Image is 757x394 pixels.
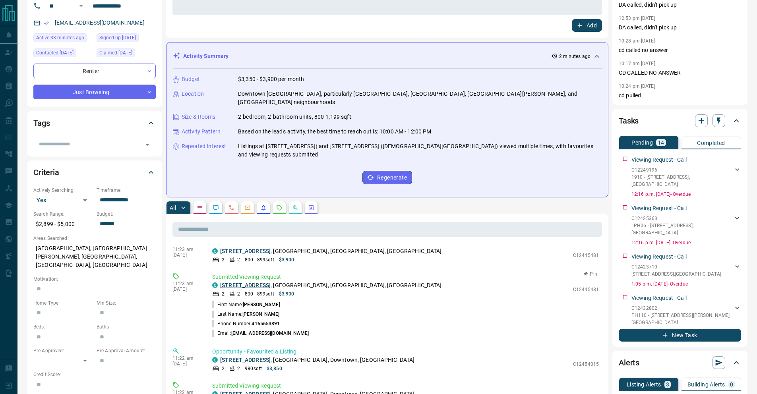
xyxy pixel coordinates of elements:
[33,211,93,218] p: Search Range:
[212,330,309,337] p: Email:
[212,357,218,363] div: condos.ca
[33,64,156,78] div: Renter
[619,1,741,9] p: DA called, didn't pick up
[97,33,156,44] div: Sun Sep 28 2025
[631,165,741,189] div: C122491961910 - [STREET_ADDRESS],[GEOGRAPHIC_DATA]
[182,113,216,121] p: Size & Rooms
[36,49,74,57] span: Contacted [DATE]
[33,166,59,179] h2: Criteria
[172,355,200,361] p: 11:22 am
[619,91,741,100] p: cd pulled
[222,290,225,297] p: 2
[238,142,602,159] p: Listings at [STREET_ADDRESS]) and [STREET_ADDRESS] ([DEMOGRAPHIC_DATA][GEOGRAPHIC_DATA]) viewed m...
[631,140,653,145] p: Pending
[33,114,156,133] div: Tags
[697,140,725,146] p: Completed
[33,117,50,129] h2: Tags
[220,282,271,288] a: [STREET_ADDRESS]
[242,311,279,317] span: [PERSON_NAME]
[212,248,218,254] div: condos.ca
[579,270,602,278] button: Pin
[220,357,271,363] a: [STREET_ADDRESS]
[631,239,741,246] p: 12:16 p.m. [DATE] - Overdue
[619,15,655,21] p: 12:53 pm [DATE]
[631,280,741,288] p: 1:05 p.m. [DATE] - Overdue
[33,33,93,44] div: Mon Oct 13 2025
[33,48,93,60] div: Sun Oct 05 2025
[631,166,733,174] p: C12249196
[238,90,602,106] p: Downtown [GEOGRAPHIC_DATA], particularly [GEOGRAPHIC_DATA], [GEOGRAPHIC_DATA], [GEOGRAPHIC_DATA][...
[212,320,280,327] p: Phone Number:
[172,247,200,252] p: 11:23 am
[182,142,226,151] p: Repeated Interest
[142,139,153,150] button: Open
[182,75,200,83] p: Budget
[99,34,136,42] span: Signed up [DATE]
[182,127,221,136] p: Activity Pattern
[238,127,432,136] p: Based on the lead's activity, the best time to reach out is: 10:00 AM - 12:00 PM
[97,323,156,330] p: Baths:
[573,286,599,293] p: C12445481
[97,347,156,354] p: Pre-Approval Amount:
[243,302,280,307] span: [PERSON_NAME]
[559,53,590,60] p: 2 minutes ago
[631,270,721,278] p: [STREET_ADDRESS] , [GEOGRAPHIC_DATA]
[619,353,741,372] div: Alerts
[619,329,741,342] button: New Task
[212,282,218,288] div: condos.ca
[33,323,93,330] p: Beds:
[231,330,309,336] span: [EMAIL_ADDRESS][DOMAIN_NAME]
[228,205,235,211] svg: Calls
[238,75,304,83] p: $3,350 - $3,900 per month
[197,205,203,211] svg: Notes
[619,61,655,66] p: 10:17 am [DATE]
[245,365,262,372] p: 980 sqft
[222,256,225,263] p: 2
[619,46,741,54] p: cd called no answer
[76,1,86,11] button: Open
[237,365,240,372] p: 2
[631,305,733,312] p: C12432802
[244,205,251,211] svg: Emails
[631,215,733,222] p: C12425363
[237,290,240,297] p: 2
[33,163,156,182] div: Criteria
[213,205,219,211] svg: Lead Browsing Activity
[97,211,156,218] p: Budget:
[292,205,298,211] svg: Opportunities
[666,382,669,387] p: 3
[573,361,599,368] p: C12454015
[172,281,200,286] p: 11:23 am
[631,222,733,236] p: LPH06 - [STREET_ADDRESS] , [GEOGRAPHIC_DATA]
[619,69,741,77] p: CD CALLED NO ANSWER
[279,290,294,297] p: $3,900
[245,290,274,297] p: 800 - 899 sqft
[220,356,414,364] p: , [GEOGRAPHIC_DATA], Downtown, [GEOGRAPHIC_DATA]
[36,34,84,42] span: Active 33 minutes ago
[619,38,655,44] p: 10:28 am [DATE]
[220,281,442,290] p: , [GEOGRAPHIC_DATA], [GEOGRAPHIC_DATA], [GEOGRAPHIC_DATA]
[97,299,156,307] p: Min Size:
[99,49,132,57] span: Claimed [DATE]
[173,49,602,64] div: Activity Summary2 minutes ago
[238,113,351,121] p: 2-bedroom, 2-bathroom units, 800-1,199 sqft
[212,301,280,308] p: First Name:
[631,253,687,261] p: Viewing Request - Call
[279,256,294,263] p: $3,900
[619,23,741,32] p: DA called, didn't pick up
[631,204,687,212] p: Viewing Request - Call
[33,371,156,378] p: Credit Score:
[631,174,733,188] p: 1910 - [STREET_ADDRESS] , [GEOGRAPHIC_DATA]
[212,382,599,390] p: Submitted Viewing Request
[237,256,240,263] p: 2
[33,85,156,99] div: Just Browsing
[573,252,599,259] p: C12445481
[631,303,741,328] div: C12432802PH110 - [STREET_ADDRESS][PERSON_NAME],[GEOGRAPHIC_DATA]
[252,321,280,326] span: 4165653891
[212,348,599,356] p: Opportunity - Favourited a Listing
[33,242,156,272] p: [GEOGRAPHIC_DATA], [GEOGRAPHIC_DATA][PERSON_NAME], [GEOGRAPHIC_DATA], [GEOGRAPHIC_DATA], [GEOGRAP...
[308,205,314,211] svg: Agent Actions
[44,20,49,26] svg: Email Verified
[33,218,93,231] p: $2,899 - $5,000
[245,256,274,263] p: 800 - 899 sqft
